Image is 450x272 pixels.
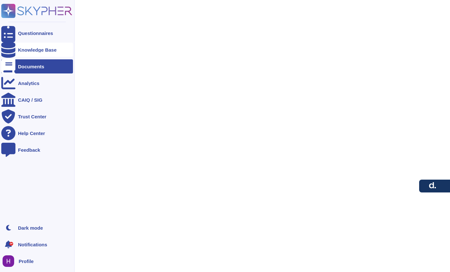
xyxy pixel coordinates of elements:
[1,109,73,123] a: Trust Center
[1,143,73,157] a: Feedback
[18,47,57,52] div: Knowledge Base
[18,242,47,247] span: Notifications
[18,98,42,102] div: CAIQ / SIG
[1,76,73,90] a: Analytics
[1,126,73,140] a: Help Center
[18,148,40,152] div: Feedback
[18,225,43,230] div: Dark mode
[1,93,73,107] a: CAIQ / SIG
[18,81,40,86] div: Analytics
[18,64,44,69] div: Documents
[18,131,45,136] div: Help Center
[1,59,73,73] a: Documents
[9,242,13,246] div: 9+
[1,26,73,40] a: Questionnaires
[1,43,73,57] a: Knowledge Base
[18,114,46,119] div: Trust Center
[3,255,14,267] img: user
[1,254,19,268] button: user
[19,259,34,264] span: Profile
[18,31,53,36] div: Questionnaires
